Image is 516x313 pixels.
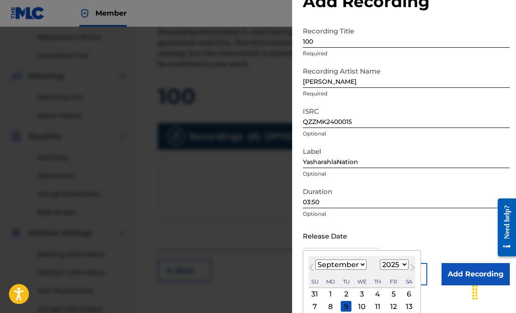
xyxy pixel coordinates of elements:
[11,7,45,20] img: MLC Logo
[304,262,318,276] button: Previous Month
[303,210,510,218] p: Optional
[357,289,367,300] div: Choose Wednesday, September 3rd, 2025
[310,276,320,287] div: Sunday
[310,289,320,300] div: Choose Sunday, August 31st, 2025
[341,289,351,300] div: Choose Tuesday, September 2nd, 2025
[404,289,414,300] div: Choose Saturday, September 6th, 2025
[388,301,399,312] div: Choose Friday, September 12th, 2025
[404,301,414,312] div: Choose Saturday, September 13th, 2025
[372,289,383,300] div: Choose Thursday, September 4th, 2025
[95,8,127,18] span: Member
[388,289,399,300] div: Choose Friday, September 5th, 2025
[341,276,351,287] div: Tuesday
[491,189,516,265] iframe: Resource Center
[405,262,420,276] button: Next Month
[404,276,414,287] div: Saturday
[471,270,516,313] iframe: Chat Widget
[341,301,351,312] div: Choose Tuesday, September 9th, 2025
[325,276,336,287] div: Monday
[325,301,336,312] div: Choose Monday, September 8th, 2025
[357,301,367,312] div: Choose Wednesday, September 10th, 2025
[468,279,482,306] div: Drag
[303,49,510,58] p: Required
[303,90,510,98] p: Required
[357,276,367,287] div: Wednesday
[303,130,510,138] p: Optional
[372,276,383,287] div: Thursday
[303,170,510,178] p: Optional
[372,301,383,312] div: Choose Thursday, September 11th, 2025
[388,276,399,287] div: Friday
[325,289,336,300] div: Choose Monday, September 1st, 2025
[79,8,90,19] img: Top Rightsholder
[310,301,320,312] div: Choose Sunday, September 7th, 2025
